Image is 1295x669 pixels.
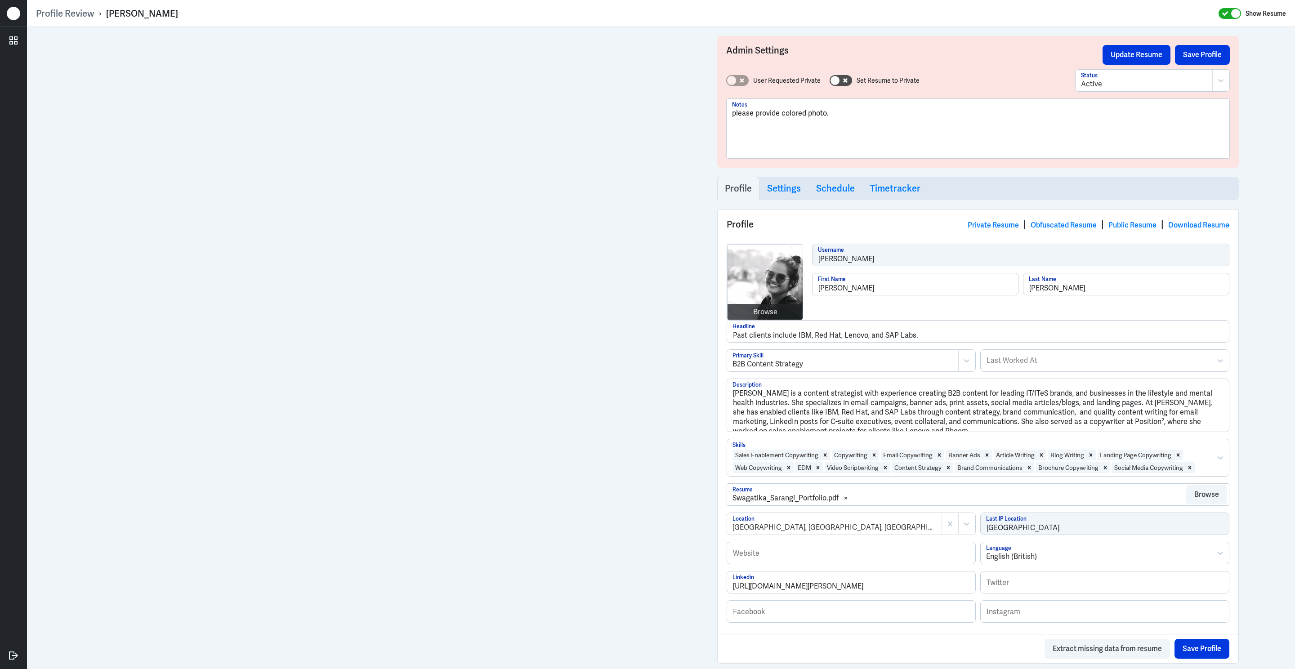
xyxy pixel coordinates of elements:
a: Private Resume [968,220,1019,230]
div: Landing Page Copywriting [1098,450,1173,460]
label: Set Resume to Private [857,76,920,85]
div: Remove Article Writing [1036,450,1046,460]
div: Web Copywriting [733,462,784,473]
div: Social Media CopywritingRemove Social Media Copywriting [1111,461,1196,474]
input: Instagram [981,601,1229,622]
div: Swagatika_Sarangi_Portfolio.pdf [732,493,839,504]
button: Save Profile [1175,45,1230,65]
div: Video ScriptwritingRemove Video Scriptwriting [824,461,891,474]
div: EDMRemove EDM [795,461,824,474]
label: User Requested Private [753,76,821,85]
div: Banner Ads [946,450,982,460]
div: Sales Enablement Copywriting [733,450,820,460]
div: Social Media Copywriting [1112,462,1185,473]
div: CopywritingRemove Copywriting [831,449,880,461]
label: Show Resume [1246,8,1286,19]
p: please provide colored photo. [732,108,1224,119]
div: Profile [718,210,1238,239]
h3: Schedule [816,183,855,194]
input: First Name [813,273,1018,295]
input: Last IP Location [981,513,1229,535]
div: Copywriting [832,450,869,460]
div: Email CopywritingRemove Email Copywriting [880,449,945,461]
div: Web CopywritingRemove Web Copywriting [732,461,795,474]
button: Browse [1186,485,1227,504]
div: Remove Brand Communications [1024,462,1034,473]
div: Remove EDM [813,462,823,473]
div: Remove Content Strategy [943,462,953,473]
div: Email Copywriting [881,450,934,460]
h3: Settings [767,183,801,194]
input: Headline [727,321,1229,342]
div: Remove Blog Writing [1086,450,1096,460]
div: Article Writing [994,450,1036,460]
div: [PERSON_NAME] [106,8,178,19]
a: Download Resume [1168,220,1229,230]
input: Website [727,542,975,564]
button: Save Profile [1174,639,1229,659]
div: Landing Page CopywritingRemove Landing Page Copywriting [1097,449,1184,461]
div: Brand Communications [955,462,1024,473]
p: › [94,8,106,19]
input: Linkedin [727,571,975,593]
div: Sales Enablement CopywritingRemove Sales Enablement Copywriting [732,449,831,461]
div: Brochure Copywriting [1036,462,1100,473]
h3: Timetracker [870,183,920,194]
h3: Profile [725,183,752,194]
div: Remove Landing Page Copywriting [1173,450,1183,460]
div: Browse [753,307,777,317]
a: Obfuscated Resume [1031,220,1097,230]
div: Brochure CopywritingRemove Brochure Copywriting [1035,461,1111,474]
input: Twitter [981,571,1229,593]
div: Remove Email Copywriting [934,450,944,460]
div: Video Scriptwriting [825,462,880,473]
div: Blog Writing [1048,450,1086,460]
img: download.jpg [728,245,803,320]
input: Facebook [727,601,975,622]
div: Blog WritingRemove Blog Writing [1047,449,1097,461]
div: Banner AdsRemove Banner Ads [945,449,993,461]
div: Remove Web Copywriting [784,462,794,473]
input: Last Name [1023,273,1229,295]
a: Profile Review [36,8,94,19]
input: Username [813,244,1229,266]
div: Remove Copywriting [869,450,879,460]
button: Update Resume [1103,45,1170,65]
button: Extract missing data from resume [1045,639,1170,659]
div: Content Strategy [892,462,943,473]
div: Remove Banner Ads [982,450,992,460]
div: Content StrategyRemove Content Strategy [891,461,954,474]
div: EDM [795,462,813,473]
a: Public Resume [1108,220,1157,230]
div: Remove Social Media Copywriting [1185,462,1195,473]
textarea: [PERSON_NAME] is a content strategist with experience creating B2B content for leading IT/ITeS br... [727,379,1229,432]
iframe: https://ppcdn.hiredigital.com/register/89ab376e/resumes/082042338/Swagatika_Sarangi_Portfolio.pdf... [83,36,605,660]
div: Remove Video Scriptwriting [880,462,890,473]
h3: Admin Settings [726,45,1103,65]
div: | | | [968,218,1229,231]
div: Article WritingRemove Article Writing [993,449,1047,461]
div: Brand CommunicationsRemove Brand Communications [954,461,1035,474]
div: Remove Brochure Copywriting [1100,462,1110,473]
div: Remove Sales Enablement Copywriting [820,450,830,460]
